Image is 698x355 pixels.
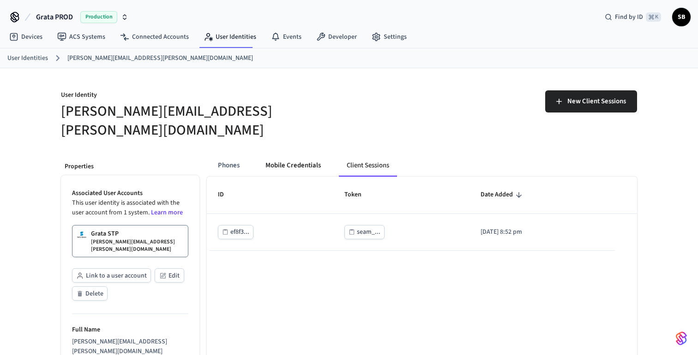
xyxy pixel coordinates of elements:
[72,189,188,198] p: Associated User Accounts
[364,29,414,45] a: Settings
[72,198,188,218] p: This user identity is associated with the user account from 1 system.
[230,226,249,238] div: ef8f3...
[672,8,691,26] button: SB
[72,225,188,257] a: Grata STP[PERSON_NAME][EMAIL_ADDRESS][PERSON_NAME][DOMAIN_NAME]
[344,188,373,202] span: Token
[50,29,113,45] a: ACS Systems
[218,188,236,202] span: ID
[65,162,196,172] p: Properties
[676,331,687,346] img: SeamLogoGradient.69752ec5.svg
[481,227,604,237] p: [DATE] 8:52 pm
[218,225,253,239] button: ef8f3...
[196,29,264,45] a: User Identities
[646,12,661,22] span: ⌘ K
[567,95,626,107] span: New Client Sessions
[151,208,183,217] a: Learn more
[264,29,309,45] a: Events
[597,9,668,25] div: Find by ID⌘ K
[91,229,119,238] p: Grata STP
[309,29,364,45] a: Developer
[61,90,343,102] p: User Identity
[211,154,247,177] button: Phones
[72,325,188,335] p: Full Name
[207,177,637,250] table: sticky table
[113,29,196,45] a: Connected Accounts
[344,225,385,239] button: seam_...
[339,154,397,177] button: Client Sessions
[91,238,184,253] p: [PERSON_NAME][EMAIL_ADDRESS][PERSON_NAME][DOMAIN_NAME]
[80,11,117,23] span: Production
[481,188,525,202] span: Date Added
[61,102,343,140] h5: [PERSON_NAME][EMAIL_ADDRESS][PERSON_NAME][DOMAIN_NAME]
[545,90,637,112] button: New Client Sessions
[72,286,108,301] button: Delete
[615,12,643,22] span: Find by ID
[673,9,690,25] span: SB
[72,268,151,283] button: Link to a user account
[357,226,380,238] div: seam_...
[36,12,73,23] span: Grata PROD
[67,53,253,63] a: [PERSON_NAME][EMAIL_ADDRESS][PERSON_NAME][DOMAIN_NAME]
[258,154,328,177] button: Mobile Credentials
[7,53,48,63] a: User Identities
[155,268,184,283] button: Edit
[2,29,50,45] a: Devices
[76,229,87,240] img: Salto Space Logo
